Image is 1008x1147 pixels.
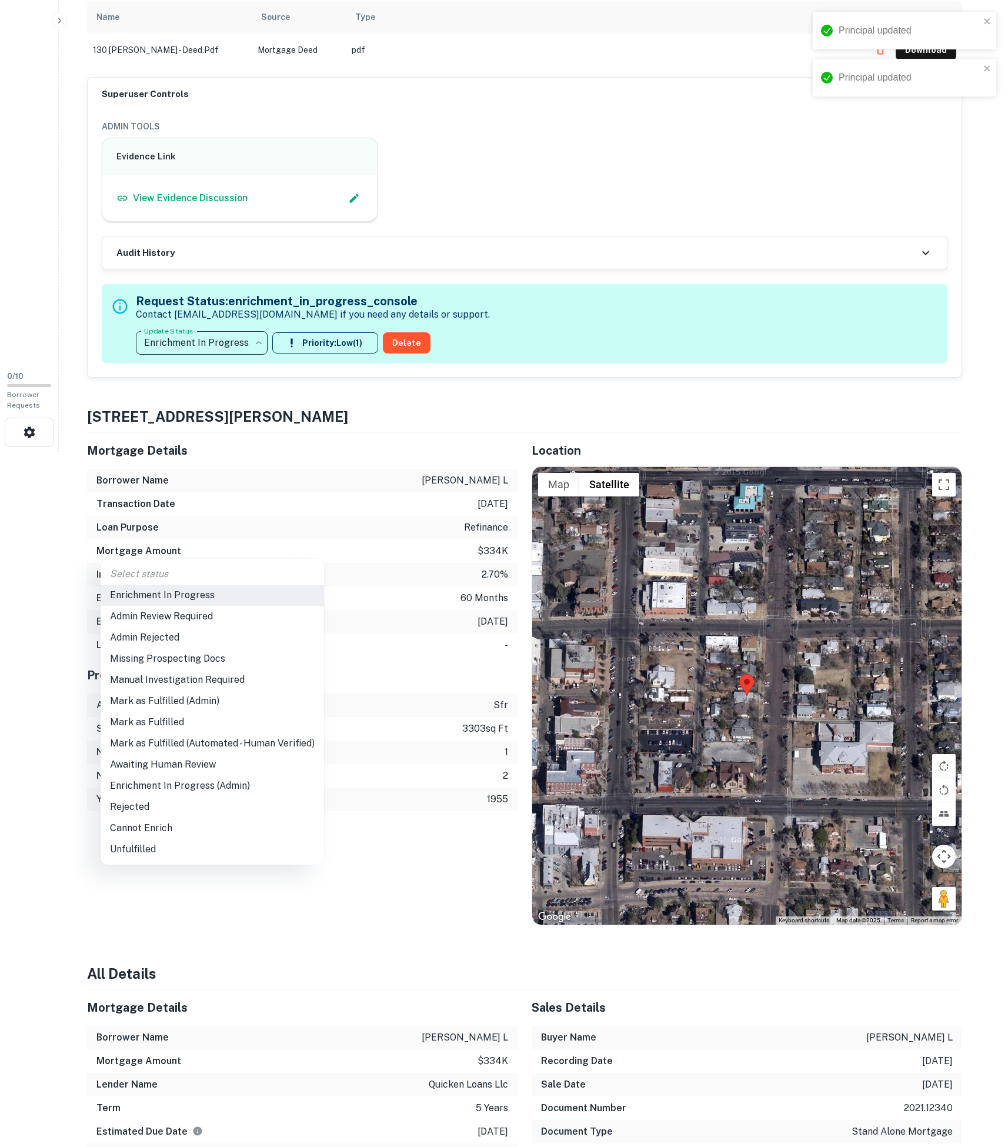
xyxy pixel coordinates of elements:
li: Mark as Fulfilled (Admin) [101,691,324,712]
button: close [983,64,992,75]
li: Enrichment In Progress [101,585,324,606]
iframe: Chat Widget [949,1053,1008,1109]
li: Manual Investigation Required [101,669,324,691]
li: Cannot Enrich [101,818,324,839]
li: Admin Rejected [101,627,324,648]
li: Admin Review Required [101,606,324,627]
li: Rejected [101,796,324,818]
li: Mark as Fulfilled (Automated - Human Verified) [101,733,324,754]
li: Unfulfilled [101,839,324,860]
li: Enrichment In Progress (Admin) [101,775,324,796]
li: Mark as Fulfilled [101,712,324,733]
div: Principal updated [839,24,980,38]
div: Principal updated [839,71,980,85]
button: close [983,16,992,28]
li: Missing Prospecting Docs [101,648,324,669]
li: Awaiting Human Review [101,754,324,775]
